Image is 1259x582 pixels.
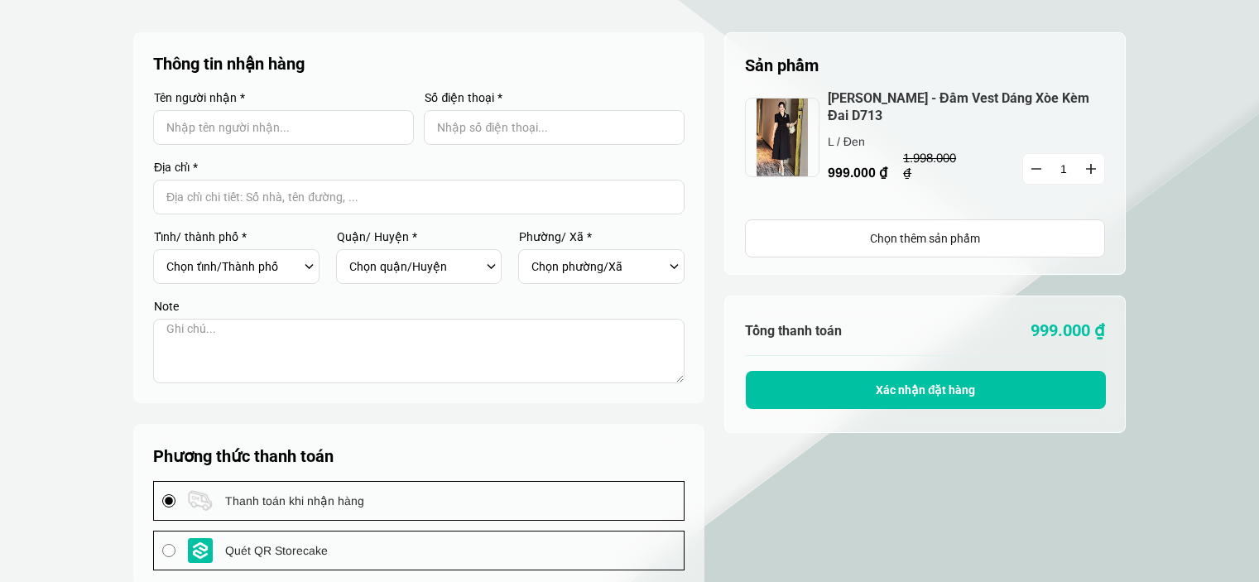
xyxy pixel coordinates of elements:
select: Select commune [531,253,665,281]
p: 999.000 ₫ [828,162,993,183]
a: [PERSON_NAME] - Đầm Vest Dáng Xòe Kèm Đai D713 [828,90,1105,125]
label: Địa chỉ * [153,161,685,173]
p: 999.000 ₫ [925,318,1106,344]
input: payment logo Thanh toán khi nhận hàng [162,494,175,507]
img: payment logo [188,538,213,563]
img: payment logo [188,488,213,513]
span: Xác nhận đặt hàng [876,383,976,397]
p: 1.998.000 ₫ [903,151,963,180]
h5: Sản phẩm [745,53,1105,78]
input: Input address with auto completion [153,180,685,214]
input: Quantity input [1023,154,1104,184]
span: Thanh toán khi nhận hàng [225,492,364,510]
h6: Tổng thanh toán [745,323,925,339]
label: Số điện thoại * [424,92,685,103]
label: Tên người nhận * [153,92,414,103]
input: Input Nhập số điện thoại... [424,110,685,145]
select: Select district [349,253,483,281]
p: Thông tin nhận hàng [153,52,685,75]
input: Input Nhập tên người nhận... [153,110,414,145]
label: Tỉnh/ thành phố * [153,231,320,243]
label: Note [153,301,685,312]
h5: Phương thức thanh toán [153,444,685,469]
input: payment logo Quét QR Storecake [162,544,175,557]
p: L / Đen [828,132,992,151]
img: png.png [745,98,819,177]
span: Quét QR Storecake [225,541,328,560]
a: Chọn thêm sản phẩm [745,219,1105,257]
select: Select province [166,253,300,281]
button: Xác nhận đặt hàng [746,371,1106,409]
div: Chọn thêm sản phẩm [746,229,1104,248]
label: Quận/ Huyện * [336,231,502,243]
label: Phường/ Xã * [518,231,685,243]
